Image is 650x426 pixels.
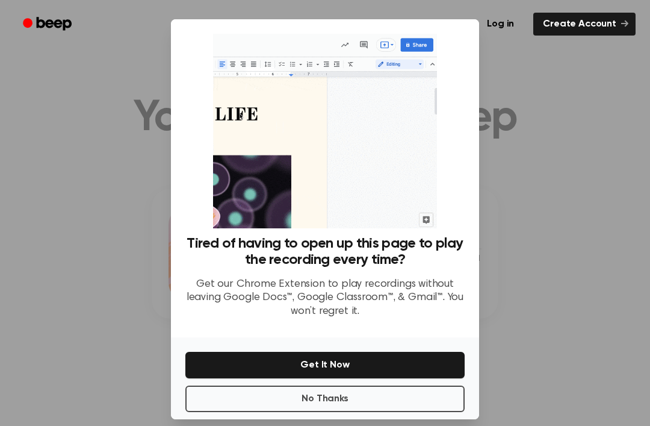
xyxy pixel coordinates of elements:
[185,352,465,378] button: Get It Now
[14,13,82,36] a: Beep
[185,278,465,319] p: Get our Chrome Extension to play recordings without leaving Google Docs™, Google Classroom™, & Gm...
[213,34,436,228] img: Beep extension in action
[185,386,465,412] button: No Thanks
[185,236,465,268] h3: Tired of having to open up this page to play the recording every time?
[533,13,636,36] a: Create Account
[475,10,526,38] a: Log in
